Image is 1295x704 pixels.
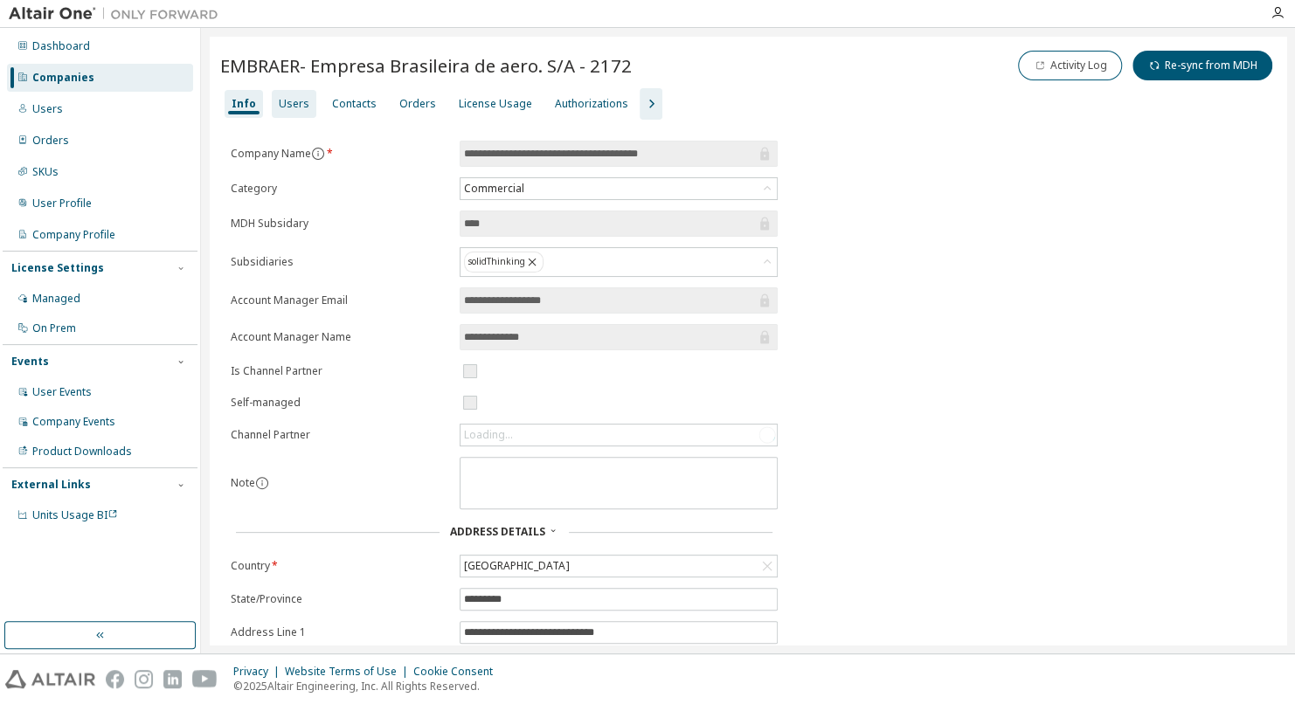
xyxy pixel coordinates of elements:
div: Loading... [461,424,777,445]
div: Company Events [32,415,115,429]
label: Note [231,475,255,490]
div: Orders [399,97,436,111]
div: License Usage [459,97,532,111]
div: Events [11,355,49,369]
div: Dashboard [32,39,90,53]
div: User Events [32,385,92,399]
button: information [311,147,325,161]
label: Country [231,559,449,573]
div: Commercial [461,178,777,199]
span: Address Details [450,524,545,539]
label: Account Manager Email [231,293,449,307]
label: Is Channel Partner [231,364,449,378]
div: Cookie Consent [413,665,503,679]
div: Managed [32,292,80,306]
label: Account Manager Name [231,330,449,344]
span: EMBRAER- Empresa Brasileira de aero. S/A - 2172 [220,53,632,78]
div: External Links [11,478,91,492]
div: SKUs [32,165,59,179]
img: linkedin.svg [163,670,182,688]
button: information [255,476,269,490]
img: youtube.svg [192,670,218,688]
label: Company Name [231,147,449,161]
div: [GEOGRAPHIC_DATA] [461,556,571,576]
img: facebook.svg [106,670,124,688]
div: Users [279,97,309,111]
div: Company Profile [32,228,115,242]
div: License Settings [11,261,104,275]
div: solidThinking [461,248,777,276]
div: On Prem [32,321,76,335]
p: © 2025 Altair Engineering, Inc. All Rights Reserved. [233,679,503,694]
div: Authorizations [555,97,628,111]
label: Category [231,182,449,196]
div: Product Downloads [32,445,132,459]
div: Commercial [461,179,527,198]
button: Re-sync from MDH [1132,51,1272,80]
div: Orders [32,134,69,148]
div: User Profile [32,197,92,211]
label: Subsidiaries [231,255,449,269]
div: solidThinking [464,252,544,273]
div: Companies [32,71,94,85]
div: Privacy [233,665,285,679]
img: Altair One [9,5,227,23]
label: State/Province [231,592,449,606]
button: Activity Log [1018,51,1122,80]
div: Users [32,102,63,116]
div: Info [232,97,256,111]
div: Website Terms of Use [285,665,413,679]
label: Self-managed [231,396,449,410]
label: Address Line 1 [231,625,449,639]
div: [GEOGRAPHIC_DATA] [461,556,777,576]
img: altair_logo.svg [5,670,95,688]
img: instagram.svg [135,670,153,688]
label: Channel Partner [231,428,449,442]
div: Loading... [464,428,513,442]
span: Units Usage BI [32,507,118,522]
label: MDH Subsidary [231,217,449,231]
div: Contacts [332,97,377,111]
